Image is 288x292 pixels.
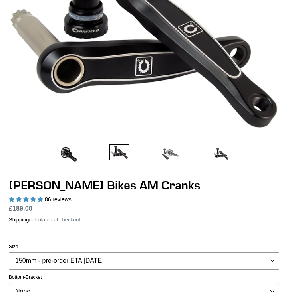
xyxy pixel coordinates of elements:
a: Shipping [9,217,29,223]
img: Load image into Gallery viewer, Canfield Cranks [109,144,129,160]
span: 4.97 stars [9,196,45,203]
label: Bottom-Bracket [9,274,279,281]
span: 86 reviews [45,196,72,203]
div: calculated at checkout. [9,216,279,224]
img: Load image into Gallery viewer, CANFIELD-AM_DH-CRANKS [211,144,231,164]
span: £189.00 [9,205,32,212]
label: Size [9,243,279,250]
h1: [PERSON_NAME] Bikes AM Cranks [9,178,279,192]
img: Load image into Gallery viewer, Canfield Bikes AM Cranks [160,144,180,164]
img: Load image into Gallery viewer, Canfield Bikes AM Cranks [59,144,79,164]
